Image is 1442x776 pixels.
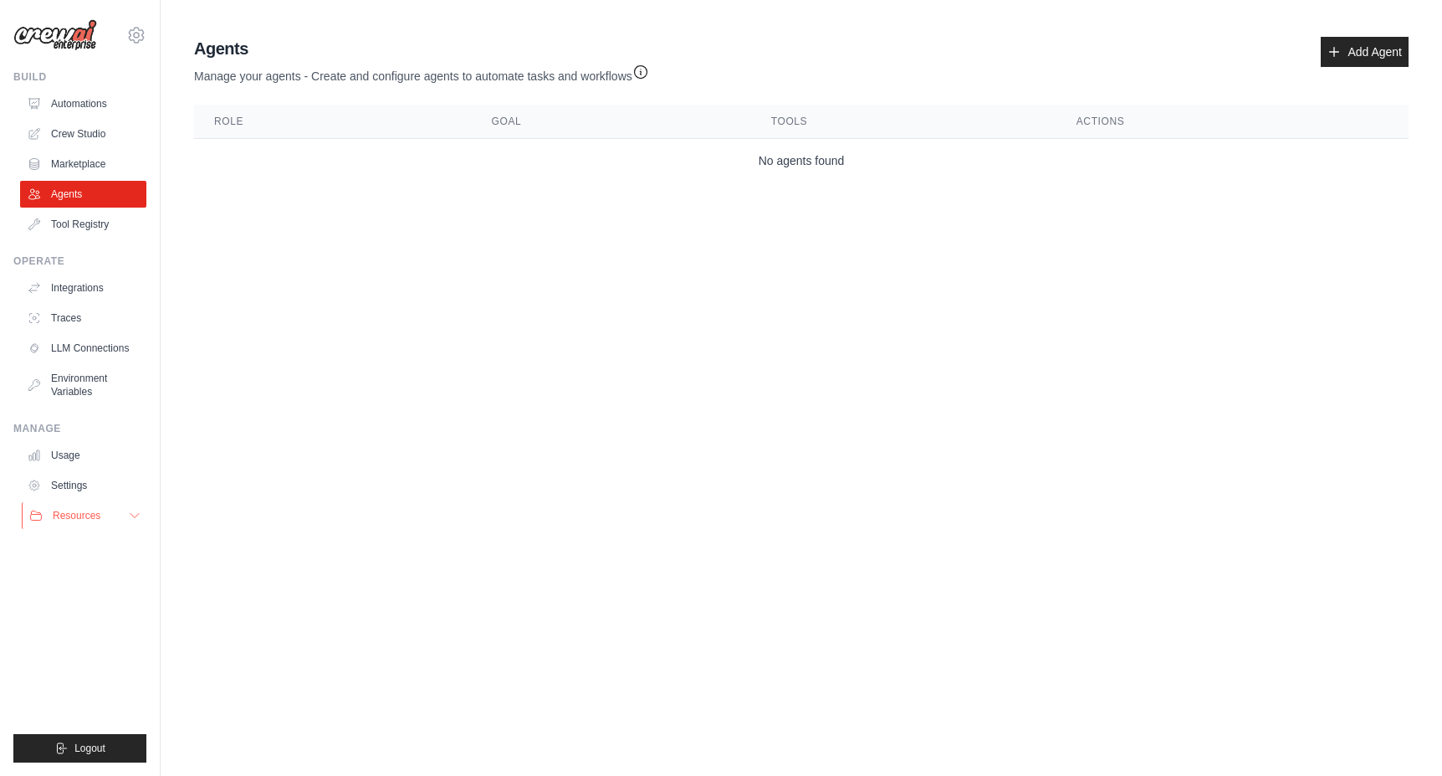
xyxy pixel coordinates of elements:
[20,121,146,147] a: Crew Studio
[194,60,649,85] p: Manage your agents - Create and configure agents to automate tasks and workflows
[20,275,146,301] a: Integrations
[22,502,148,529] button: Resources
[20,442,146,469] a: Usage
[13,422,146,435] div: Manage
[20,335,146,362] a: LLM Connections
[20,90,146,117] a: Automations
[751,105,1056,139] th: Tools
[13,19,97,51] img: Logo
[20,211,146,238] a: Tool Registry
[13,734,146,763] button: Logout
[194,105,472,139] th: Role
[20,181,146,208] a: Agents
[194,37,649,60] h2: Agents
[20,151,146,177] a: Marketplace
[74,742,105,755] span: Logout
[13,70,146,84] div: Build
[20,305,146,331] a: Traces
[53,509,100,522] span: Resources
[20,472,146,499] a: Settings
[1321,37,1409,67] a: Add Agent
[472,105,751,139] th: Goal
[20,365,146,405] a: Environment Variables
[1056,105,1409,139] th: Actions
[13,254,146,268] div: Operate
[194,139,1409,183] td: No agents found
